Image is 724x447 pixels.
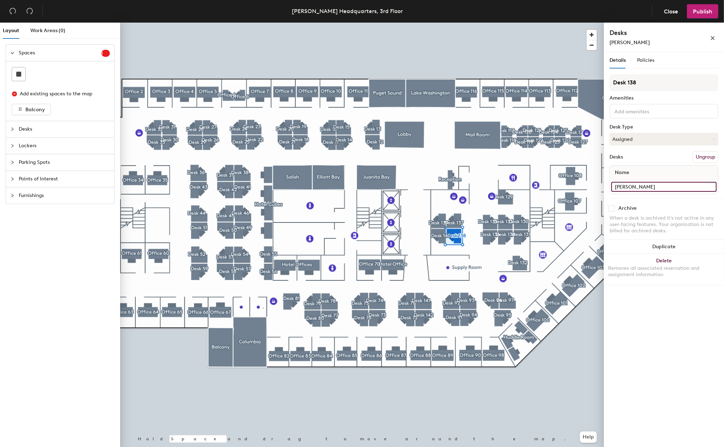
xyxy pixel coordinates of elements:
[658,4,684,18] button: Close
[19,171,110,187] span: Points of Interest
[610,95,718,101] div: Amenities
[610,133,718,145] button: Assigned
[610,154,623,160] div: Desks
[710,36,715,41] span: close
[610,215,718,234] div: When a desk is archived it's not active in any user-facing features. Your organization is not bil...
[610,40,650,46] span: [PERSON_NAME]
[611,182,717,192] input: Unnamed desk
[604,254,724,285] button: DeleteRemoves all associated reservation and assignment information
[10,144,14,148] span: collapsed
[580,431,597,443] button: Help
[618,205,637,211] div: Archive
[610,28,687,37] h4: Desks
[12,91,17,96] span: close-circle
[687,4,718,18] button: Publish
[30,28,65,34] span: Work Areas (0)
[693,151,718,163] button: Ungroup
[10,51,14,55] span: expanded
[23,4,37,18] button: Redo (⌘ + ⇧ + Z)
[611,166,633,179] span: Name
[101,51,110,56] span: 1
[3,28,19,34] span: Layout
[613,107,677,115] input: Add amenities
[20,90,104,98] div: Add existing spaces to the map
[9,7,16,14] span: undo
[6,4,20,18] button: Undo (⌘ + Z)
[604,240,724,254] button: Duplicate
[12,104,51,115] button: Balcony
[608,265,720,278] div: Removes all associated reservation and assignment information
[610,57,626,63] span: Details
[25,107,45,113] span: Balcony
[19,154,110,171] span: Parking Spots
[101,50,110,57] sup: 1
[19,187,110,204] span: Furnishings
[10,193,14,198] span: collapsed
[19,45,101,61] span: Spaces
[292,7,403,16] div: [PERSON_NAME] Headquarters, 3rd Floor
[610,124,718,130] div: Desk Type
[10,160,14,165] span: collapsed
[10,177,14,181] span: collapsed
[10,127,14,131] span: collapsed
[693,8,712,15] span: Publish
[19,138,110,154] span: Lockers
[637,57,654,63] span: Policies
[664,8,678,15] span: Close
[19,121,110,137] span: Desks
